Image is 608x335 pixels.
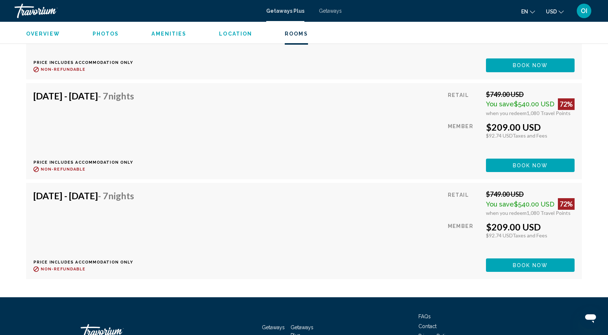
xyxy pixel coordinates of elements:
[108,190,134,201] span: Nights
[575,3,593,19] button: User Menu
[448,90,481,116] div: Retail
[512,232,547,238] span: Taxes and Fees
[486,232,575,238] div: $92.74 USD
[486,122,575,132] div: $209.00 USD
[33,60,139,65] p: Price includes accommodation only
[418,314,431,319] a: FAQs
[33,190,134,201] h4: [DATE] - [DATE]
[26,30,60,37] button: Overview
[513,262,548,268] span: Book now
[486,132,575,139] div: $92.74 USD
[151,31,186,37] span: Amenities
[486,190,575,198] div: $749.00 USD
[581,7,587,15] span: OI
[527,110,571,116] span: 1,080 Travel Points
[151,30,186,37] button: Amenities
[319,8,342,14] a: Getaways
[558,98,575,110] div: 72%
[262,324,285,330] a: Getaways
[513,63,548,69] span: Book now
[98,90,134,101] span: - 7
[579,306,602,329] iframe: Button to launch messaging window
[41,267,85,271] span: Non-refundable
[514,200,554,208] span: $540.00 USD
[418,323,437,329] a: Contact
[26,31,60,37] span: Overview
[219,31,252,37] span: Location
[514,100,554,108] span: $540.00 USD
[41,67,85,72] span: Non-refundable
[219,30,252,37] button: Location
[512,132,547,139] span: Taxes and Fees
[486,258,575,272] button: Book now
[521,9,528,15] span: en
[546,9,557,15] span: USD
[558,198,575,210] div: 72%
[266,8,304,14] a: Getaways Plus
[33,90,134,101] h4: [DATE] - [DATE]
[285,30,308,37] button: Rooms
[486,159,575,172] button: Book now
[285,31,308,37] span: Rooms
[98,190,134,201] span: - 7
[486,100,514,108] span: You save
[41,167,85,172] span: Non-refundable
[527,210,571,216] span: 1,080 Travel Points
[546,6,564,17] button: Change currency
[486,200,514,208] span: You save
[93,30,119,37] button: Photos
[108,90,134,101] span: Nights
[513,163,548,168] span: Book now
[486,90,575,98] div: $749.00 USD
[33,260,139,265] p: Price includes accommodation only
[93,31,119,37] span: Photos
[486,110,527,116] span: when you redeem
[521,6,535,17] button: Change language
[486,58,575,72] button: Book now
[486,210,527,216] span: when you redeem
[448,190,481,216] div: Retail
[33,160,139,165] p: Price includes accommodation only
[15,4,259,18] a: Travorium
[448,122,481,153] div: Member
[448,221,481,253] div: Member
[486,221,575,232] div: $209.00 USD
